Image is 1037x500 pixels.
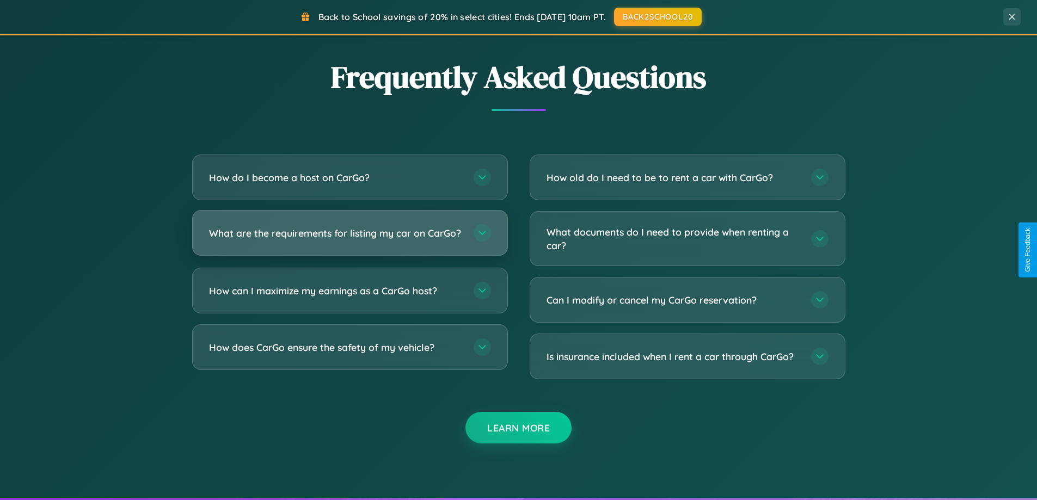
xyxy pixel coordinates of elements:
[547,350,800,363] h3: Is insurance included when I rent a car through CarGo?
[209,341,463,354] h3: How does CarGo ensure the safety of my vehicle?
[209,284,463,298] h3: How can I maximize my earnings as a CarGo host?
[1024,228,1032,272] div: Give Feedback
[209,226,463,240] h3: What are the requirements for listing my car on CarGo?
[547,293,800,307] h3: Can I modify or cancel my CarGo reservation?
[547,171,800,184] h3: How old do I need to be to rent a car with CarGo?
[614,8,702,26] button: BACK2SCHOOL20
[209,171,463,184] h3: How do I become a host on CarGo?
[192,56,845,98] h2: Frequently Asked Questions
[547,225,800,252] h3: What documents do I need to provide when renting a car?
[465,412,572,443] button: Learn More
[318,11,606,22] span: Back to School savings of 20% in select cities! Ends [DATE] 10am PT.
